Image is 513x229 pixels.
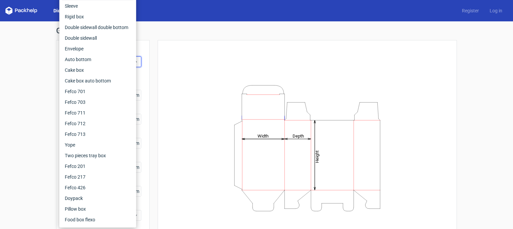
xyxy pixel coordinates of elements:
div: Fefco 711 [62,107,134,118]
div: Yope [62,140,134,150]
div: Fefco 703 [62,97,134,107]
tspan: Height [315,150,320,163]
div: Double sidewall double bottom [62,22,134,33]
div: Fefco 217 [62,172,134,182]
div: Food box flexo [62,214,134,225]
tspan: Width [258,133,269,138]
div: Fefco 201 [62,161,134,172]
tspan: Depth [293,133,304,138]
div: Two pieces tray box [62,150,134,161]
div: Sleeve [62,1,134,11]
div: Double sidewall [62,33,134,43]
div: Cake box [62,65,134,75]
div: Cake box auto bottom [62,75,134,86]
a: Register [457,7,484,14]
a: Log in [484,7,508,14]
div: Pillow box [62,204,134,214]
div: Envelope [62,43,134,54]
a: Dielines [48,7,76,14]
div: Fefco 701 [62,86,134,97]
div: Fefco 713 [62,129,134,140]
div: Rigid box [62,11,134,22]
h1: Generate new dieline [56,27,457,35]
div: Fefco 426 [62,182,134,193]
div: Doypack [62,193,134,204]
div: Fefco 712 [62,118,134,129]
div: Auto bottom [62,54,134,65]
